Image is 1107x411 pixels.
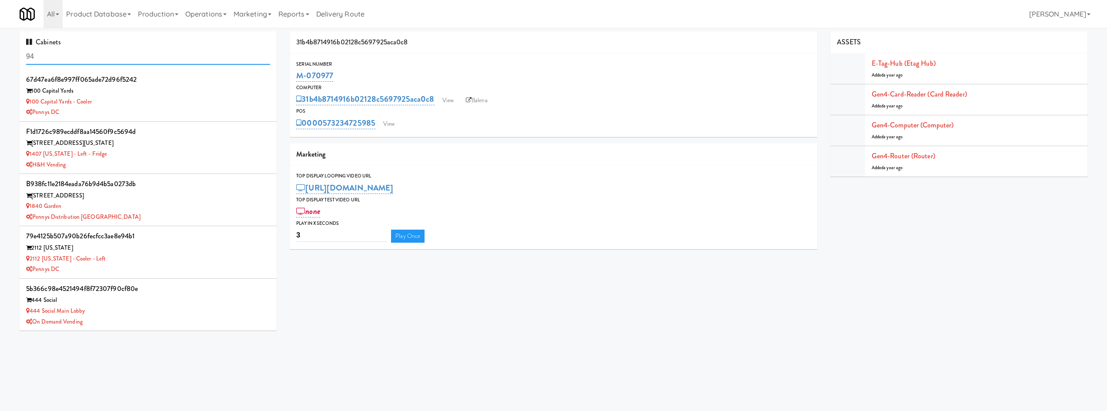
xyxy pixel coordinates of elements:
[379,117,399,130] a: View
[26,97,92,106] a: 100 Capital Yards - Cooler
[20,70,277,122] li: 67d47ea6f8e997ff065ade72d96f5242100 Capital Yards 100 Capital Yards - CoolerPennys DC
[26,254,106,263] a: 2112 [US_STATE] - Cooler - Left
[296,84,810,92] div: Computer
[296,70,333,82] a: M-070977
[26,37,61,47] span: Cabinets
[296,60,810,69] div: Serial Number
[296,182,393,194] a: [URL][DOMAIN_NAME]
[26,265,59,273] a: Pennys DC
[296,149,325,159] span: Marketing
[872,134,903,140] span: Added
[872,58,936,68] a: E-tag-hub (Etag Hub)
[872,164,903,171] span: Added
[26,230,270,243] div: 79e4125b507a90b26fecfcc3ae8e94b1
[438,94,458,107] a: View
[26,307,85,315] a: 444 Social Main Lobby
[296,107,810,116] div: POS
[290,31,817,53] div: 31b4b8714916b02128c5697925aca0c8
[26,243,270,254] div: 2112 [US_STATE]
[296,196,810,204] div: Top Display Test Video Url
[26,202,61,210] a: 1840 Garden
[883,72,903,78] span: a year ago
[26,150,107,158] a: 1407 [US_STATE] - Left - Fridge
[26,317,83,326] a: On Demand Vending
[26,295,270,306] div: 444 Social
[296,93,434,105] a: 31b4b8714916b02128c5697925aca0c8
[20,174,277,226] li: b938fc11e2184eada76b9d4b5a0273db[STREET_ADDRESS] 1840 GardenPennys Distribution [GEOGRAPHIC_DATA]
[26,108,59,116] a: Pennys DC
[296,172,810,180] div: Top Display Looping Video Url
[837,37,861,47] span: ASSETS
[296,219,810,228] div: Play in X seconds
[872,89,967,99] a: Gen4-card-reader (Card Reader)
[872,120,953,130] a: Gen4-computer (Computer)
[872,103,903,109] span: Added
[20,7,35,22] img: Micromart
[296,117,375,129] a: 0000573234725985
[26,73,270,86] div: 67d47ea6f8e997ff065ade72d96f5242
[26,125,270,138] div: f1d1726c989ecddf8aa14560f9c5694d
[462,94,492,107] a: Balena
[883,103,903,109] span: a year ago
[296,205,320,217] a: none
[883,134,903,140] span: a year ago
[20,226,277,278] li: 79e4125b507a90b26fecfcc3ae8e94b12112 [US_STATE] 2112 [US_STATE] - Cooler - LeftPennys DC
[391,230,425,243] a: Play Once
[26,177,270,190] div: b938fc11e2184eada76b9d4b5a0273db
[20,122,277,174] li: f1d1726c989ecddf8aa14560f9c5694d[STREET_ADDRESS][US_STATE] 1407 [US_STATE] - Left - FridgeH&H Ven...
[26,49,270,65] input: Search cabinets
[26,86,270,97] div: 100 Capital Yards
[872,151,935,161] a: Gen4-router (Router)
[20,279,277,331] li: 5b366c98e4521494f8f72307f90cf80e444 Social 444 Social Main LobbyOn Demand Vending
[26,138,270,149] div: [STREET_ADDRESS][US_STATE]
[872,72,903,78] span: Added
[26,160,66,169] a: H&H Vending
[26,213,140,221] a: Pennys Distribution [GEOGRAPHIC_DATA]
[883,164,903,171] span: a year ago
[26,190,270,201] div: [STREET_ADDRESS]
[26,282,270,295] div: 5b366c98e4521494f8f72307f90cf80e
